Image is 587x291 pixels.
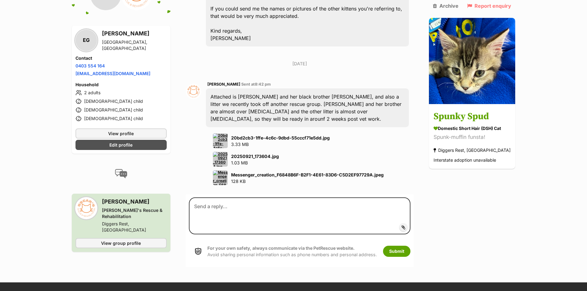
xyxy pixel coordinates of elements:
img: conversation-icon-4a6f8262b818ee0b60e3300018af0b2d0b884aa5de6e9bcb8d3d4eeb1a70a7c4.svg [115,169,127,178]
li: [DEMOGRAPHIC_DATA] child [75,97,167,105]
div: [GEOGRAPHIC_DATA], [GEOGRAPHIC_DATA] [102,39,167,51]
strong: 20250921_173604.jpg [231,154,279,159]
a: 0403 554 164 [75,63,105,68]
p: Avoid sharing personal information such as phone numbers and personal address. [207,245,377,258]
strong: For your own safety, always communicate via the PetRescue website. [207,245,355,251]
a: View group profile [75,238,167,248]
div: Attached is [PERSON_NAME] and her black brother [PERSON_NAME], and also a litter we recently took... [206,88,409,127]
li: [DEMOGRAPHIC_DATA] child [75,106,167,113]
div: Diggers Rest, [GEOGRAPHIC_DATA] [102,220,167,233]
button: Submit [383,246,410,257]
h3: [PERSON_NAME] [102,197,167,206]
img: 20bd2cb3-1ffe-4c6c-9dbd-55cccf71e5dd.jpg [213,133,228,148]
span: Interstate adoption unavailable [434,158,496,163]
h3: Spunky Spud [434,110,511,124]
span: [PERSON_NAME] [207,82,240,87]
strong: Messenger_creation_F6848B6F-B2F1-4E61-83D6-C5D2EF97729A.jpeg [231,172,384,177]
h3: [PERSON_NAME] [102,29,167,38]
img: 20250921_173604.jpg [213,152,228,167]
span: Edit profile [109,141,132,148]
img: Dan profile pic [186,84,201,99]
span: 128 KB [231,179,246,184]
span: 8:42 pm [255,82,271,87]
li: [DEMOGRAPHIC_DATA] child [75,115,167,122]
a: Edit profile [75,139,167,150]
div: Domestic Short Hair (DSH) Cat [434,125,511,132]
a: View profile [75,128,167,138]
span: View group profile [101,240,141,246]
img: Spunky Spud [429,18,515,104]
li: 2 adults [75,89,167,96]
p: [DATE] [186,60,414,67]
h4: Contact [75,55,167,61]
a: Spunky Spud Domestic Short Hair (DSH) Cat Spunk-muffin funsta! Diggers Rest, [GEOGRAPHIC_DATA] In... [429,105,515,169]
a: [EMAIL_ADDRESS][DOMAIN_NAME] [75,71,150,76]
div: Spunk-muffin funsta! [434,133,511,142]
h4: Household [75,81,167,87]
strong: 20bd2cb3-1ffe-4c6c-9dbd-55cccf71e5dd.jpg [231,135,330,140]
a: Archive [433,3,459,9]
span: Sent at [241,82,271,87]
img: Messenger_creation_F6848B6F-B2F1-4E61-83D6-C5D2EF97729A.jpeg [213,170,228,185]
img: Oscar's Rescue & Rehabilitation profile pic [75,197,97,219]
a: Report enquiry [467,3,511,9]
div: Diggers Rest, [GEOGRAPHIC_DATA] [434,146,511,155]
div: [PERSON_NAME]'s Rescue & Rehabilitation [102,207,167,219]
div: EG [75,29,97,51]
span: 3.33 MB [231,142,249,147]
span: View profile [108,130,134,136]
span: 1.03 MB [231,160,248,165]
